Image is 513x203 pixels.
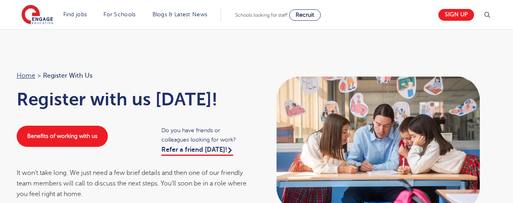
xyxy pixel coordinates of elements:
a: Sign up [438,9,474,21]
a: Refer a friend [DATE]! [161,146,233,156]
a: Blogs & Latest News [152,11,208,17]
a: Benefits of working with us [17,126,108,147]
a: For Schools [103,11,135,17]
a: Find jobs [63,11,87,17]
span: Schools looking for staff [235,12,288,18]
a: Home [17,72,35,79]
div: It won’t take long. We just need a few brief details and then one of our friendly team members wi... [17,168,249,200]
span: Do you have friends or colleagues looking for work? [161,126,249,144]
span: Recruit [296,12,314,18]
a: Recruit [289,9,321,21]
nav: breadcrumb [17,70,249,81]
h1: Register with us [DATE]! [17,89,249,109]
span: Register with us [43,70,92,81]
span: > [37,72,41,79]
img: Engage Education [21,5,53,25]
